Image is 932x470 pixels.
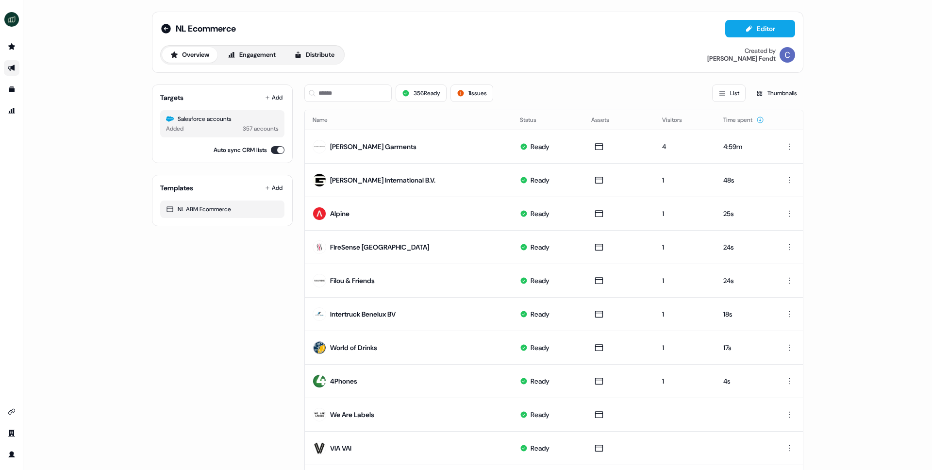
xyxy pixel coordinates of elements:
div: Salesforce accounts [166,114,279,124]
a: Go to profile [4,447,19,462]
div: 357 accounts [243,124,279,134]
a: Go to templates [4,82,19,97]
div: Ready [531,443,549,453]
button: Add [263,91,284,104]
div: [PERSON_NAME] Fendt [707,55,776,63]
div: 1 [662,175,708,185]
button: Overview [162,47,217,63]
div: 4 [662,142,708,151]
div: [PERSON_NAME] Garments [330,142,416,151]
div: Filou & Friends [330,276,375,285]
button: List [712,84,746,102]
img: Catherine [780,47,795,63]
div: 1 [662,343,708,352]
div: Templates [160,183,193,193]
button: Status [520,111,548,129]
a: Go to integrations [4,404,19,420]
label: Auto sync CRM lists [214,145,267,155]
div: World of Drinks [330,343,377,352]
div: We Are Labels [330,410,374,420]
div: 4Phones [330,376,357,386]
div: VIA VAI [330,443,351,453]
div: 17s [723,343,766,352]
th: Assets [583,110,655,130]
div: Ready [531,209,549,218]
button: Visitors [662,111,694,129]
div: 24s [723,242,766,252]
div: 1 [662,276,708,285]
div: Ready [531,343,549,352]
button: 356Ready [396,84,447,102]
div: Created by [745,47,776,55]
div: FireSense [GEOGRAPHIC_DATA] [330,242,429,252]
a: Go to team [4,425,19,441]
div: Added [166,124,183,134]
div: 4s [723,376,766,386]
a: Go to prospects [4,39,19,54]
div: 25s [723,209,766,218]
div: Intertruck Benelux BV [330,309,396,319]
a: Go to outbound experience [4,60,19,76]
div: Ready [531,276,549,285]
div: Ready [531,376,549,386]
button: Editor [725,20,795,37]
div: Ready [531,242,549,252]
div: Ready [531,142,549,151]
div: 1 [662,242,708,252]
div: Ready [531,175,549,185]
div: 1 [662,209,708,218]
a: Go to attribution [4,103,19,118]
div: 18s [723,309,766,319]
button: Name [313,111,339,129]
div: [PERSON_NAME] International B.V. [330,175,435,185]
div: 24s [723,276,766,285]
span: NL Ecommerce [176,23,236,34]
div: 4:59m [723,142,766,151]
div: NL ABM Ecommerce [166,204,279,214]
div: 1 [662,309,708,319]
button: 1issues [450,84,493,102]
div: 1 [662,376,708,386]
button: Time spent [723,111,764,129]
div: Targets [160,93,183,102]
button: Engagement [219,47,284,63]
div: Alpine [330,209,349,218]
div: 48s [723,175,766,185]
a: Editor [725,25,795,35]
button: Thumbnails [749,84,803,102]
button: Distribute [286,47,343,63]
div: Ready [531,309,549,319]
button: Add [263,181,284,195]
div: Ready [531,410,549,420]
